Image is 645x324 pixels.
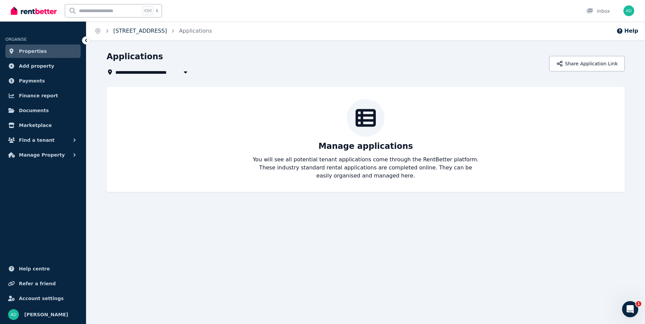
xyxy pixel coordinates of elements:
span: Finance report [19,92,58,100]
span: Documents [19,106,49,115]
span: k [156,8,158,13]
img: Ajit DANGAL [623,5,634,16]
a: Help centre [5,262,81,276]
span: 1 [636,301,641,306]
span: Find a tenant [19,136,55,144]
a: Applications [179,28,212,34]
button: Manage Property [5,148,81,162]
a: Properties [5,44,81,58]
iframe: Intercom live chat [622,301,638,317]
span: Payments [19,77,45,85]
span: Help centre [19,265,50,273]
span: ORGANISE [5,37,27,42]
a: Documents [5,104,81,117]
button: Help [616,27,638,35]
span: Add property [19,62,54,70]
span: Manage Property [19,151,65,159]
button: Share Application Link [549,56,625,71]
a: Add property [5,59,81,73]
h1: Applications [107,51,163,62]
a: Payments [5,74,81,88]
img: Ajit DANGAL [8,309,19,320]
span: [PERSON_NAME] [24,311,68,319]
div: Inbox [586,8,610,14]
a: Refer a friend [5,277,81,290]
p: Manage applications [318,141,413,152]
nav: Breadcrumb [86,22,220,40]
span: Refer a friend [19,280,56,288]
span: Account settings [19,294,64,302]
a: [STREET_ADDRESS] [113,28,167,34]
span: Properties [19,47,47,55]
a: Marketplace [5,119,81,132]
img: RentBetter [11,6,57,16]
button: Find a tenant [5,133,81,147]
span: Ctrl [143,6,153,15]
a: Account settings [5,292,81,305]
p: You will see all potential tenant applications come through the RentBetter platform. These indust... [252,156,479,180]
span: Marketplace [19,121,52,129]
a: Finance report [5,89,81,102]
